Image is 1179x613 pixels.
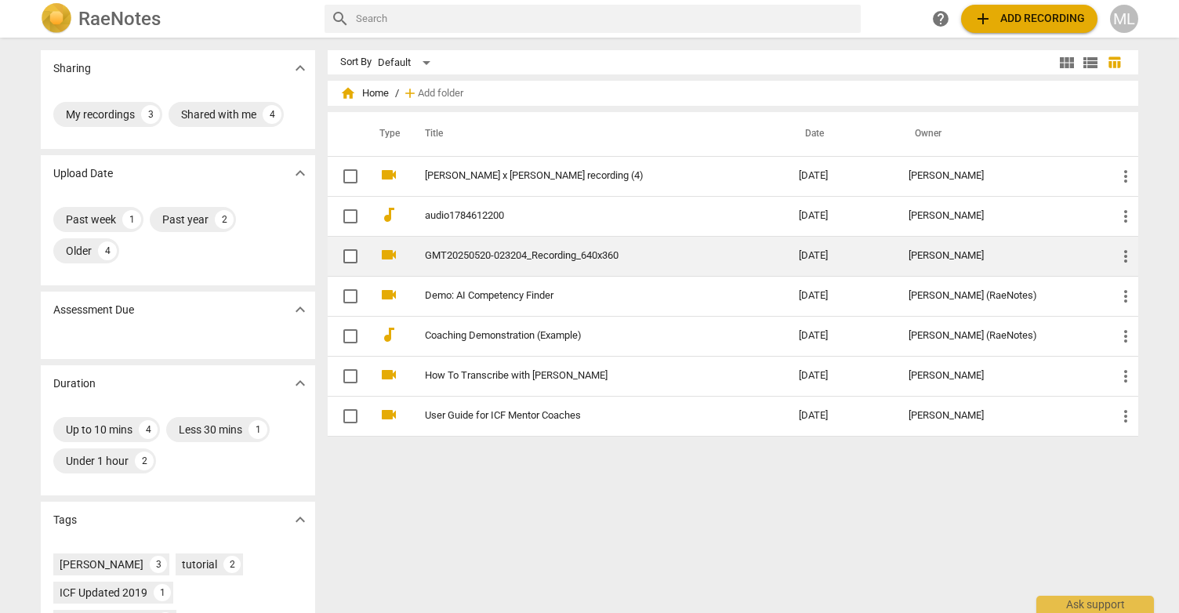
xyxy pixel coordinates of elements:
div: 4 [139,420,158,439]
span: add [402,85,418,101]
div: 1 [122,210,141,229]
span: Home [340,85,389,101]
td: [DATE] [786,356,896,396]
div: [PERSON_NAME] [909,370,1091,382]
button: Show more [288,508,312,531]
button: Upload [961,5,1097,33]
div: tutorial [182,557,217,572]
span: videocam [379,165,398,184]
div: 1 [154,584,171,601]
div: 2 [215,210,234,229]
span: / [395,88,399,100]
span: view_module [1057,53,1076,72]
button: Show more [288,56,312,80]
span: videocam [379,285,398,304]
td: [DATE] [786,236,896,276]
div: Past year [162,212,209,227]
span: more_vert [1116,287,1135,306]
p: Sharing [53,60,91,77]
div: [PERSON_NAME] [60,557,143,572]
span: more_vert [1116,247,1135,266]
span: audiotrack [379,205,398,224]
span: more_vert [1116,167,1135,186]
span: help [931,9,950,28]
span: add [974,9,992,28]
td: [DATE] [786,156,896,196]
th: Owner [896,112,1104,156]
span: search [331,9,350,28]
button: Tile view [1055,51,1079,74]
span: expand_more [291,300,310,319]
span: home [340,85,356,101]
span: expand_more [291,164,310,183]
a: Help [927,5,955,33]
a: [PERSON_NAME] x [PERSON_NAME] recording (4) [425,170,742,182]
th: Title [406,112,786,156]
div: 4 [98,241,117,260]
p: Assessment Due [53,302,134,318]
p: Tags [53,512,77,528]
div: 1 [248,420,267,439]
div: Up to 10 mins [66,422,132,437]
input: Search [356,6,854,31]
div: Shared with me [181,107,256,122]
span: videocam [379,405,398,424]
div: [PERSON_NAME] [909,410,1091,422]
span: more_vert [1116,327,1135,346]
a: LogoRaeNotes [41,3,312,34]
a: User Guide for ICF Mentor Coaches [425,410,742,422]
img: Logo [41,3,72,34]
button: Show more [288,372,312,395]
span: Add folder [418,88,463,100]
a: Coaching Demonstration (Example) [425,330,742,342]
th: Type [367,112,406,156]
span: table_chart [1107,55,1122,70]
a: audio1784612200 [425,210,742,222]
div: 4 [263,105,281,124]
td: [DATE] [786,316,896,356]
div: Sort By [340,56,372,68]
span: videocam [379,245,398,264]
div: 3 [141,105,160,124]
div: Ask support [1036,596,1154,613]
div: [PERSON_NAME] (RaeNotes) [909,290,1091,302]
div: Past week [66,212,116,227]
div: Less 30 mins [179,422,242,437]
p: Upload Date [53,165,113,182]
div: [PERSON_NAME] [909,250,1091,262]
div: ICF Updated 2019 [60,585,147,600]
span: more_vert [1116,367,1135,386]
button: List view [1079,51,1102,74]
td: [DATE] [786,396,896,436]
span: Add recording [974,9,1085,28]
span: view_list [1081,53,1100,72]
div: 3 [150,556,167,573]
span: expand_more [291,374,310,393]
button: Show more [288,298,312,321]
div: Under 1 hour [66,453,129,469]
a: Demo: AI Competency Finder [425,290,742,302]
div: [PERSON_NAME] [909,170,1091,182]
div: [PERSON_NAME] [909,210,1091,222]
span: videocam [379,365,398,384]
button: ML [1110,5,1138,33]
a: How To Transcribe with [PERSON_NAME] [425,370,742,382]
p: Duration [53,375,96,392]
th: Date [786,112,896,156]
div: 2 [135,452,154,470]
h2: RaeNotes [78,8,161,30]
span: expand_more [291,59,310,78]
span: more_vert [1116,207,1135,226]
span: expand_more [291,510,310,529]
span: audiotrack [379,325,398,344]
a: GMT20250520-023204_Recording_640x360 [425,250,742,262]
div: 2 [223,556,241,573]
div: My recordings [66,107,135,122]
td: [DATE] [786,196,896,236]
div: Default [378,50,436,75]
span: more_vert [1116,407,1135,426]
td: [DATE] [786,276,896,316]
div: [PERSON_NAME] (RaeNotes) [909,330,1091,342]
div: Older [66,243,92,259]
